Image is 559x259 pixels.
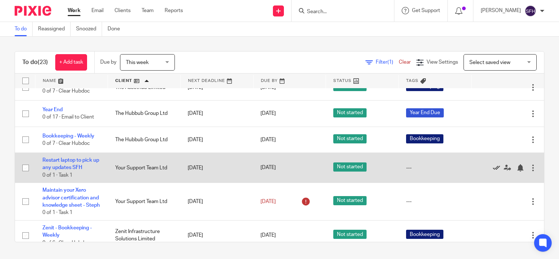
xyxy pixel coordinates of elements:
[68,7,80,14] a: Work
[525,5,536,17] img: svg%3E
[481,7,521,14] p: [PERSON_NAME]
[42,210,72,215] span: 0 of 1 · Task 1
[142,7,154,14] a: Team
[42,225,92,238] a: Zenit - Bookkeeping - Weekly
[406,134,443,143] span: Bookkeeping
[180,153,253,183] td: [DATE]
[260,165,276,170] span: [DATE]
[42,107,63,112] a: Year End
[260,233,276,238] span: [DATE]
[333,134,367,143] span: Not started
[42,173,72,178] span: 0 of 1 · Task 1
[42,89,90,94] span: 0 of 7 · Clear Hubdoc
[406,230,443,239] span: Bookkeeping
[22,59,48,66] h1: To do
[376,60,399,65] span: Filter
[108,220,181,250] td: Zenit Infrastructure Solutions Limited
[333,108,367,117] span: Not started
[42,188,100,208] a: Maintain your Xero advisor certification and knowledge sheet - Steph
[406,79,419,83] span: Tags
[406,108,444,117] span: Year End Due
[333,230,367,239] span: Not started
[15,22,33,36] a: To do
[260,137,276,142] span: [DATE]
[115,7,131,14] a: Clients
[108,153,181,183] td: Your Support Team Ltd
[165,7,183,14] a: Reports
[42,141,90,146] span: 0 of 7 · Clear Hubdoc
[42,158,99,170] a: Restart laptop to pick up any updates SFH
[126,60,149,65] span: This week
[180,220,253,250] td: [DATE]
[180,127,253,153] td: [DATE]
[100,59,116,66] p: Due by
[260,111,276,116] span: [DATE]
[333,196,367,205] span: Not started
[15,6,51,16] img: Pixie
[469,60,510,65] span: Select saved view
[38,59,48,65] span: (23)
[180,101,253,127] td: [DATE]
[180,183,253,221] td: [DATE]
[333,162,367,172] span: Not started
[91,7,104,14] a: Email
[406,198,464,205] div: ---
[76,22,102,36] a: Snoozed
[306,9,372,15] input: Search
[399,60,411,65] a: Clear
[260,199,276,204] span: [DATE]
[493,164,504,172] a: Mark as done
[412,8,440,13] span: Get Support
[108,22,125,36] a: Done
[406,164,464,172] div: ---
[42,115,94,120] span: 0 of 17 · Email to Client
[427,60,458,65] span: View Settings
[387,60,393,65] span: (1)
[42,134,94,139] a: Bookkeeping - Weekly
[42,240,90,245] span: 0 of 6 · Clear Hubdoc
[108,183,181,221] td: Your Support Team Ltd
[55,54,87,71] a: + Add task
[38,22,71,36] a: Reassigned
[108,101,181,127] td: The Hubbub Group Ltd
[108,127,181,153] td: The Hubbub Group Ltd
